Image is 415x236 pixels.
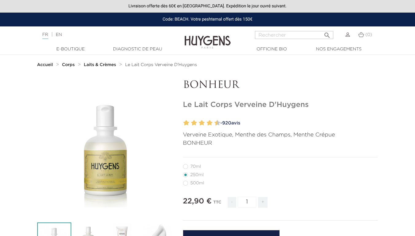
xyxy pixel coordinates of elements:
[183,131,378,139] p: Verveine Exotique, Menthe des Champs, Menthe Crépue
[198,119,200,128] label: 5
[222,121,231,125] span: 920
[182,119,184,128] label: 1
[62,62,76,67] a: Corps
[183,198,212,205] span: 22,90 €
[365,33,372,37] span: (0)
[183,181,212,186] label: 500ml
[241,46,303,53] a: Officine Bio
[183,164,209,169] label: 70ml
[308,46,370,53] a: Nos engagements
[192,119,197,128] label: 4
[37,62,54,67] a: Accueil
[84,63,116,67] strong: Laits & Crèmes
[56,33,62,37] a: EN
[322,29,333,37] button: 
[40,46,101,53] a: E-Boutique
[258,197,268,208] span: +
[213,196,221,212] div: TTC
[208,119,213,128] label: 8
[255,31,333,39] input: Rechercher
[84,62,118,67] a: Laits & Crèmes
[213,119,215,128] label: 9
[125,62,197,67] a: Le Lait Corps Verveine D'Huygens
[183,80,378,91] p: BONHEUR
[218,119,378,128] a: -920avis
[205,119,207,128] label: 7
[42,33,48,39] a: FR
[190,119,192,128] label: 3
[107,46,168,53] a: Diagnostic de peau
[238,197,256,207] input: Quantité
[62,63,75,67] strong: Corps
[183,172,211,177] label: 250ml
[323,30,331,37] i: 
[185,119,189,128] label: 2
[216,119,220,128] label: 10
[185,26,231,49] img: Huygens
[200,119,205,128] label: 6
[183,139,378,147] p: BONHEUR
[125,63,197,67] span: Le Lait Corps Verveine D'Huygens
[39,31,168,38] div: |
[37,63,53,67] strong: Accueil
[183,100,378,109] h1: Le Lait Corps Verveine D'Huygens
[228,197,236,208] span: -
